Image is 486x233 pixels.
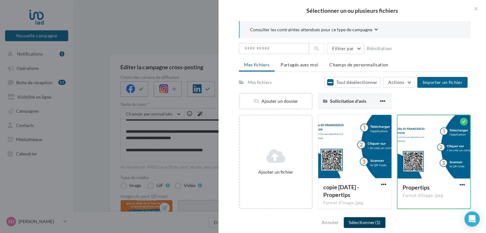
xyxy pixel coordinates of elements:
[229,8,476,13] h2: Sélectionner un ou plusieurs fichiers
[250,26,372,33] span: Consulter les contraintes attendues pour ce type de campagne
[330,98,366,104] span: Sollicitation d'avis
[244,62,269,67] span: Mes fichiers
[344,217,385,228] button: Sélectionner(1)
[250,26,378,34] button: Consulter les contraintes attendues pour ce type de campagne
[403,184,430,191] span: Propertips
[422,79,462,85] span: Importer un fichier
[281,62,318,67] span: Partagés avec moi
[327,43,364,54] button: Filtrer par
[403,193,465,199] div: Format d'image: jpeg
[242,169,309,175] div: Ajouter un fichier
[464,211,480,227] div: Open Intercom Messenger
[329,62,388,67] span: Champs de personnalisation
[319,219,341,226] button: Annuler
[324,77,380,88] button: Tout désélectionner
[383,77,415,88] button: Actions
[248,79,272,86] div: Mes fichiers
[364,45,395,52] button: Réinitialiser
[417,77,468,88] button: Importer un fichier
[323,184,359,198] span: copie 12-09-2025 - Propertips
[240,98,312,104] div: Ajouter un dossier
[375,220,380,225] span: (1)
[323,200,386,206] div: Format d'image: jpeg
[388,79,404,85] span: Actions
